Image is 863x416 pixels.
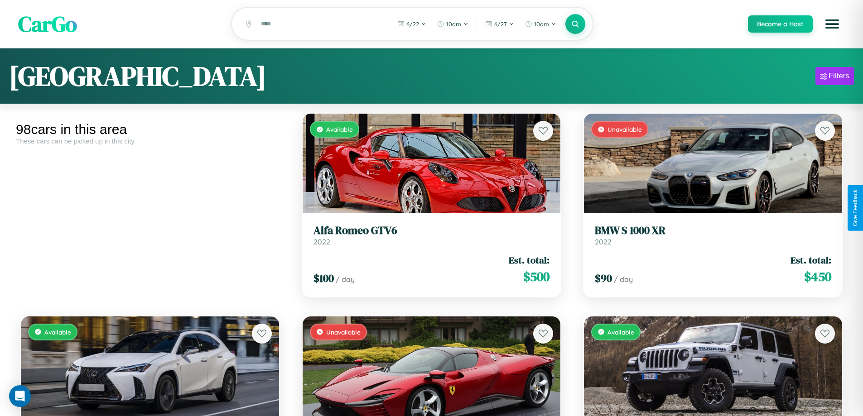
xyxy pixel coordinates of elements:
[820,11,845,37] button: Open menu
[607,125,642,133] span: Unavailable
[16,122,284,137] div: 98 cars in this area
[9,385,31,407] div: Open Intercom Messenger
[815,67,854,85] button: Filters
[481,17,519,31] button: 6/27
[595,271,612,286] span: $ 90
[595,237,612,246] span: 2022
[829,72,849,81] div: Filters
[595,224,831,237] h3: BMW S 1000 XR
[607,328,634,336] span: Available
[433,17,473,31] button: 10am
[326,125,353,133] span: Available
[313,224,550,246] a: Alfa Romeo GTV62022
[791,253,831,267] span: Est. total:
[509,253,550,267] span: Est. total:
[313,224,550,237] h3: Alfa Romeo GTV6
[595,224,831,246] a: BMW S 1000 XR2022
[534,20,549,28] span: 10am
[16,137,284,145] div: These cars can be picked up in this city.
[44,328,71,336] span: Available
[336,275,355,284] span: / day
[313,271,334,286] span: $ 100
[852,190,858,226] div: Give Feedback
[614,275,633,284] span: / day
[521,17,561,31] button: 10am
[494,20,507,28] span: 6 / 27
[393,17,431,31] button: 6/22
[748,15,813,33] button: Become a Host
[804,268,831,286] span: $ 450
[18,9,77,39] span: CarGo
[446,20,461,28] span: 10am
[523,268,550,286] span: $ 500
[406,20,419,28] span: 6 / 22
[326,328,361,336] span: Unavailable
[313,237,330,246] span: 2022
[9,57,266,95] h1: [GEOGRAPHIC_DATA]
